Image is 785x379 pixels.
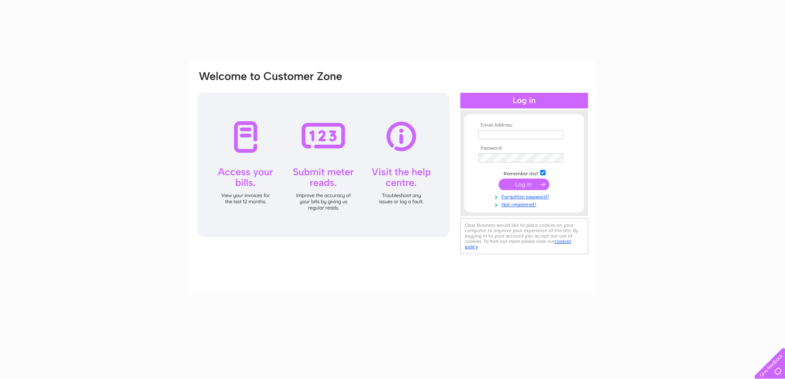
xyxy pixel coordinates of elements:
[476,122,572,128] th: Email Address:
[499,179,549,190] input: Submit
[476,146,572,151] th: Password:
[465,238,571,250] a: cookies policy
[460,218,588,254] div: Clear Business would like to place cookies on your computer to improve your experience of the sit...
[478,200,572,208] a: Not registered?
[478,192,572,200] a: Forgotten password?
[476,169,572,177] td: Remember me?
